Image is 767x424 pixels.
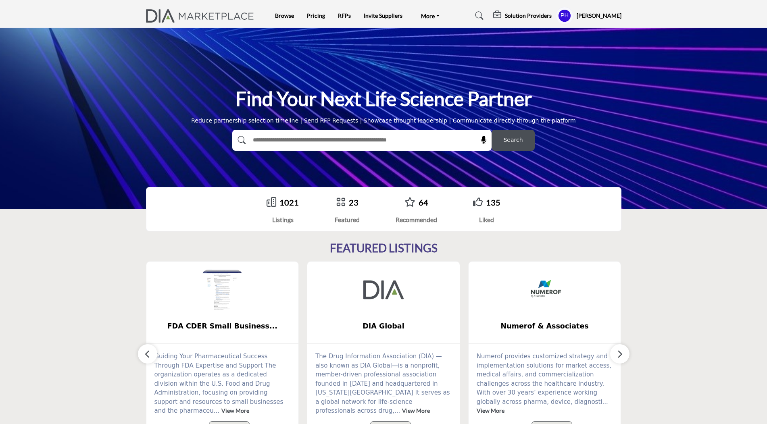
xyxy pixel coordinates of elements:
[394,407,400,414] span: ...
[577,12,621,20] h5: [PERSON_NAME]
[363,270,404,310] img: DIA Global
[556,7,573,25] button: Show hide supplier dropdown
[481,321,609,331] span: Numerof & Associates
[349,197,358,207] a: 23
[307,316,460,337] a: DIA Global
[486,197,500,207] a: 135
[154,352,291,416] p: Guiding Your Pharmaceutical Success Through FDA Expertise and Support The organization operates a...
[402,407,430,414] a: View More
[477,407,504,414] a: View More
[275,12,294,19] a: Browse
[319,316,448,337] b: DIA Global
[493,11,552,21] div: Solution Providers
[477,352,613,416] p: Numerof provides customized strategy and implementation solutions for market access, medical affa...
[602,398,608,405] span: ...
[404,197,415,208] a: Go to Recommended
[146,9,258,23] img: Site Logo
[419,197,428,207] a: 64
[202,270,242,310] img: FDA CDER Small Business and Industry Assistance (SBIA)
[525,270,565,310] img: Numerof & Associates
[146,316,299,337] a: FDA CDER Small Business...
[364,12,402,19] a: Invite Suppliers
[158,321,287,331] span: FDA CDER Small Business...
[330,241,438,255] h2: FEATURED LISTINGS
[481,316,609,337] b: Numerof & Associates
[503,136,523,144] span: Search
[158,316,287,337] b: FDA CDER Small Business and Industry Assistance (SBIA)
[473,215,500,224] div: Liked
[221,407,249,414] a: View More
[469,316,621,337] a: Numerof & Associates
[191,116,576,125] div: Reduce partnership selection timeline | Send RFP Requests | Showcase thought leadership | Communi...
[396,215,437,224] div: Recommended
[315,352,452,416] p: The Drug Information Association (DIA) —also known as DIA Global—is a nonprofit, member-driven pr...
[307,12,325,19] a: Pricing
[467,9,489,22] a: Search
[236,86,532,111] h1: Find Your Next Life Science Partner
[336,197,346,208] a: Go to Featured
[505,12,552,19] h5: Solution Providers
[214,407,219,414] span: ...
[335,215,360,224] div: Featured
[473,197,483,207] i: Go to Liked
[415,10,445,21] a: More
[492,130,535,151] button: Search
[338,12,351,19] a: RFPs
[279,197,299,207] a: 1021
[267,215,299,224] div: Listings
[319,321,448,331] span: DIA Global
